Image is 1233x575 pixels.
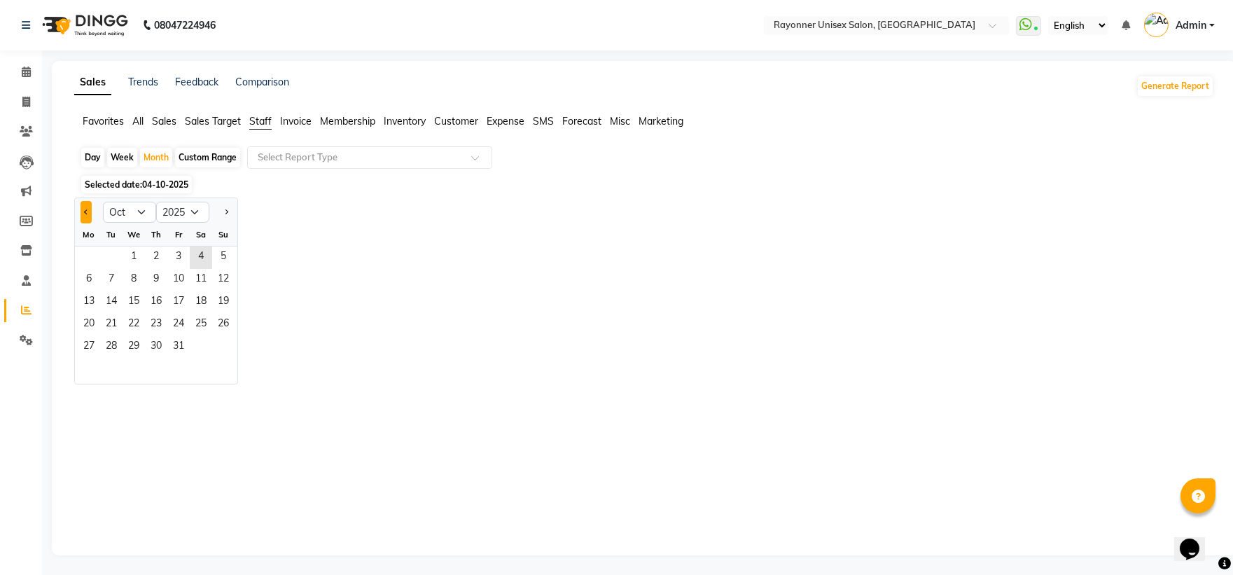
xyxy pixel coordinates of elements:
div: Wednesday, October 8, 2025 [123,269,145,291]
span: Staff [249,115,272,127]
select: Select month [103,202,156,223]
div: Sunday, October 26, 2025 [212,314,235,336]
span: SMS [533,115,554,127]
div: Monday, October 27, 2025 [78,336,100,359]
div: Tuesday, October 7, 2025 [100,269,123,291]
span: 6 [78,269,100,291]
span: 25 [190,314,212,336]
span: 3 [167,247,190,269]
div: Sunday, October 12, 2025 [212,269,235,291]
span: 17 [167,291,190,314]
span: 12 [212,269,235,291]
div: Monday, October 6, 2025 [78,269,100,291]
div: Saturday, October 4, 2025 [190,247,212,269]
span: 7 [100,269,123,291]
span: Marketing [639,115,683,127]
span: 23 [145,314,167,336]
div: Thursday, October 2, 2025 [145,247,167,269]
div: Thursday, October 30, 2025 [145,336,167,359]
span: Sales [152,115,176,127]
span: 28 [100,336,123,359]
span: 16 [145,291,167,314]
span: Membership [320,115,375,127]
a: Trends [128,76,158,88]
span: Customer [434,115,478,127]
span: 13 [78,291,100,314]
span: 31 [167,336,190,359]
span: Sales Target [185,115,241,127]
div: Friday, October 31, 2025 [167,336,190,359]
span: 19 [212,291,235,314]
span: 30 [145,336,167,359]
span: 27 [78,336,100,359]
div: Th [145,223,167,246]
img: Admin [1144,13,1169,37]
div: Sa [190,223,212,246]
img: logo [36,6,132,45]
span: Inventory [384,115,426,127]
span: 2 [145,247,167,269]
div: Wednesday, October 29, 2025 [123,336,145,359]
a: Feedback [175,76,218,88]
iframe: chat widget [1174,519,1219,561]
div: Saturday, October 11, 2025 [190,269,212,291]
div: We [123,223,145,246]
span: 29 [123,336,145,359]
span: 5 [212,247,235,269]
span: 15 [123,291,145,314]
span: Invoice [280,115,312,127]
div: Day [81,148,104,167]
span: Favorites [83,115,124,127]
div: Saturday, October 18, 2025 [190,291,212,314]
div: Monday, October 13, 2025 [78,291,100,314]
div: Thursday, October 9, 2025 [145,269,167,291]
span: 1 [123,247,145,269]
div: Tuesday, October 28, 2025 [100,336,123,359]
span: 10 [167,269,190,291]
button: Previous month [81,201,92,223]
div: Wednesday, October 22, 2025 [123,314,145,336]
span: 9 [145,269,167,291]
span: 21 [100,314,123,336]
div: Tuesday, October 21, 2025 [100,314,123,336]
a: Sales [74,70,111,95]
select: Select year [156,202,209,223]
div: Month [140,148,172,167]
div: Friday, October 17, 2025 [167,291,190,314]
div: Friday, October 10, 2025 [167,269,190,291]
div: Custom Range [175,148,240,167]
span: Forecast [562,115,601,127]
div: Thursday, October 16, 2025 [145,291,167,314]
b: 08047224946 [154,6,216,45]
span: All [132,115,144,127]
div: Sunday, October 5, 2025 [212,247,235,269]
div: Week [107,148,137,167]
div: Monday, October 20, 2025 [78,314,100,336]
a: Comparison [235,76,289,88]
span: 18 [190,291,212,314]
span: 8 [123,269,145,291]
div: Tu [100,223,123,246]
div: Mo [78,223,100,246]
div: Friday, October 24, 2025 [167,314,190,336]
span: 20 [78,314,100,336]
div: Thursday, October 23, 2025 [145,314,167,336]
span: 22 [123,314,145,336]
button: Generate Report [1138,76,1213,96]
span: Expense [487,115,524,127]
span: 11 [190,269,212,291]
div: Friday, October 3, 2025 [167,247,190,269]
div: Tuesday, October 14, 2025 [100,291,123,314]
div: Wednesday, October 1, 2025 [123,247,145,269]
span: Misc [610,115,630,127]
span: 24 [167,314,190,336]
span: 4 [190,247,212,269]
span: 04-10-2025 [142,179,188,190]
div: Fr [167,223,190,246]
div: Su [212,223,235,246]
div: Sunday, October 19, 2025 [212,291,235,314]
div: Saturday, October 25, 2025 [190,314,212,336]
span: 14 [100,291,123,314]
span: Admin [1176,18,1206,33]
div: Wednesday, October 15, 2025 [123,291,145,314]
